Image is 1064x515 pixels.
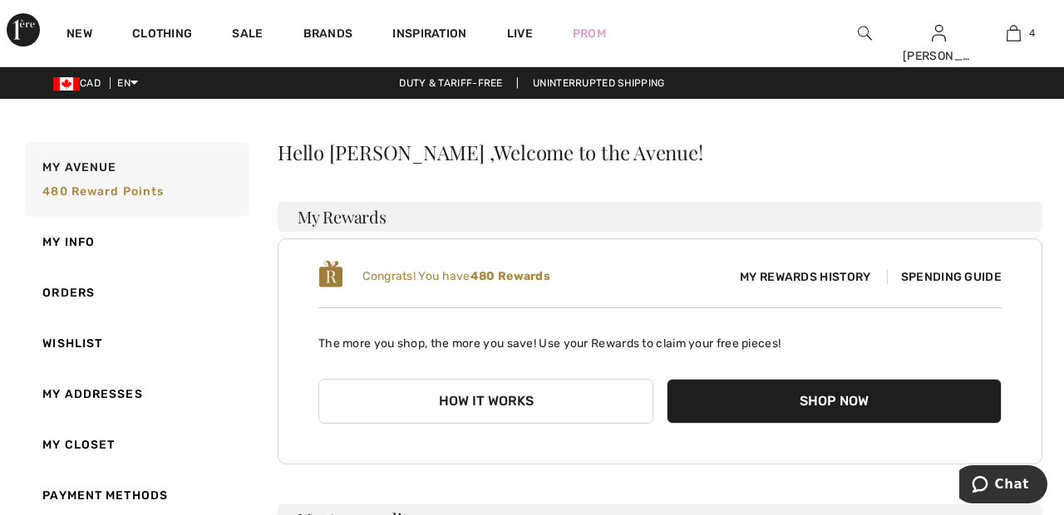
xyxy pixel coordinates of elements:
img: 1ère Avenue [7,13,40,47]
a: My Closet [22,419,249,470]
span: Welcome to the Avenue! [494,142,702,162]
a: Wishlist [22,318,249,369]
button: Shop Now [667,379,1002,424]
span: Inspiration [392,27,466,44]
span: Congrats! You have [362,269,550,283]
a: My Addresses [22,369,249,419]
img: My Bag [1007,23,1021,43]
a: 4 [977,23,1050,43]
h3: My Rewards [278,202,1042,232]
img: search the website [858,23,872,43]
span: 480 Reward points [42,184,164,199]
a: Prom [573,25,606,42]
img: Canadian Dollar [53,77,80,91]
p: The more you shop, the more you save! Use your Rewards to claim your free pieces! [318,321,1002,352]
a: Live [507,25,533,42]
span: Spending Guide [887,270,1002,284]
img: loyalty_logo_r.svg [318,259,343,289]
a: Clothing [132,27,192,44]
a: Sign In [932,25,946,41]
div: Hello [PERSON_NAME] , [278,142,1042,162]
img: My Info [932,23,946,43]
b: 480 Rewards [470,269,550,283]
span: My Rewards History [727,268,884,286]
a: Brands [303,27,353,44]
div: [PERSON_NAME] [903,47,976,65]
a: Orders [22,267,249,318]
button: How it works [318,379,653,424]
a: New [66,27,92,44]
span: 4 [1029,26,1035,41]
a: My Info [22,217,249,267]
span: CAD [53,77,107,89]
a: Sale [232,27,263,44]
span: My Avenue [42,159,116,176]
iframe: Opens a widget where you can chat to one of our agents [959,465,1047,507]
span: EN [117,77,138,89]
